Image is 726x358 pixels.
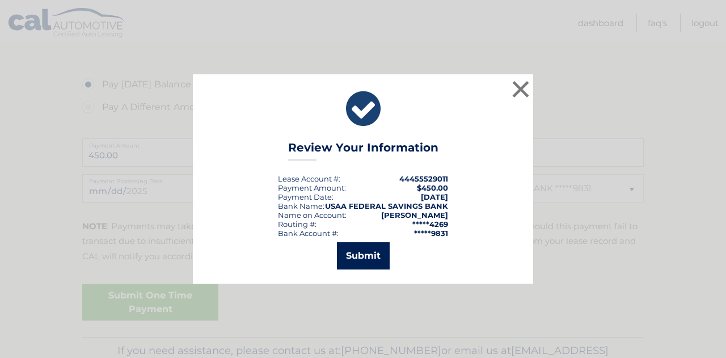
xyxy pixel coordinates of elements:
strong: USAA FEDERAL SAVINGS BANK [325,201,448,210]
div: Bank Name: [278,201,324,210]
div: Payment Amount: [278,183,346,192]
span: Payment Date [278,192,332,201]
button: Submit [337,242,390,269]
div: : [278,192,334,201]
div: Bank Account #: [278,229,339,238]
span: [DATE] [421,192,448,201]
div: Routing #: [278,220,316,229]
button: × [509,78,532,100]
div: Lease Account #: [278,174,340,183]
div: Name on Account: [278,210,347,220]
strong: [PERSON_NAME] [381,210,448,220]
strong: 44455529011 [399,174,448,183]
span: $450.00 [417,183,448,192]
h3: Review Your Information [288,141,438,161]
